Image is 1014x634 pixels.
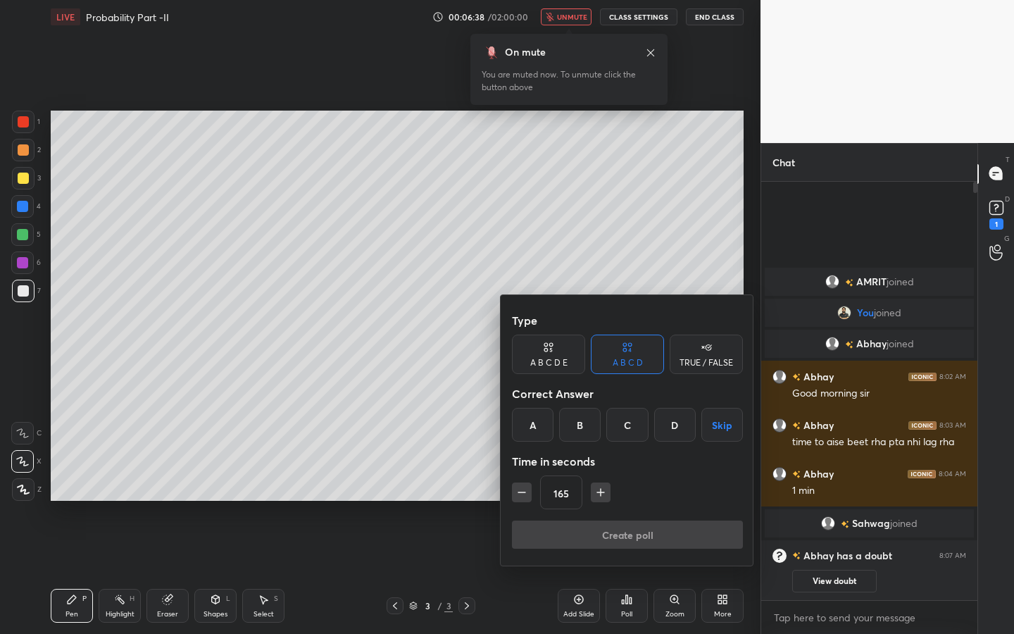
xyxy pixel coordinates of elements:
[654,408,696,442] div: D
[606,408,648,442] div: C
[512,408,553,442] div: A
[559,408,601,442] div: B
[680,359,733,367] div: TRUE / FALSE
[512,447,743,475] div: Time in seconds
[530,359,568,367] div: A B C D E
[613,359,643,367] div: A B C D
[512,380,743,408] div: Correct Answer
[512,306,743,335] div: Type
[701,408,743,442] button: Skip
